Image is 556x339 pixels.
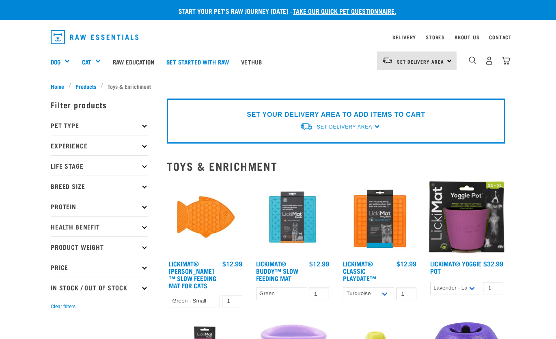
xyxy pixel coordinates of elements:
h2: Toys & Enrichment [167,160,505,172]
a: Contact [489,36,512,39]
span: Set Delivery Area [317,124,372,130]
a: Raw Education [107,45,160,78]
nav: breadcrumbs [51,82,505,90]
img: home-icon-1@2x.png [469,56,476,64]
img: van-moving.png [382,57,393,64]
a: Dog [51,57,60,67]
a: Vethub [235,45,268,78]
a: Stores [426,36,445,39]
input: 1 [483,282,503,294]
p: Filter products [51,94,148,115]
a: LickiMat® Yoggie Pot [430,262,481,272]
a: Home [51,82,69,90]
p: Health Benefit [51,216,148,236]
a: Cat [82,57,91,67]
p: Life Stage [51,155,148,176]
button: Clear filters [51,303,75,310]
p: Experience [51,135,148,155]
p: Price [51,257,148,277]
img: Raw Essentials Logo [51,30,138,44]
a: Get started with Raw [160,45,235,78]
img: user.png [485,56,494,65]
input: 1 [309,288,329,300]
p: SET YOUR DELIVERY AREA TO ADD ITEMS TO CART [247,110,425,120]
img: Buddy Turquoise [254,179,332,256]
img: home-icon@2x.png [502,56,510,65]
p: In Stock / Out Of Stock [51,277,148,297]
div: $12.99 [397,260,416,267]
nav: dropdown navigation [44,27,512,47]
p: Product Weight [51,236,148,257]
a: LickiMat® Buddy™ Slow Feeding Mat [256,262,298,280]
div: $12.99 [309,260,329,267]
input: 1 [222,295,242,307]
img: LM Playdate Orange 570x570 crop top [341,179,418,256]
p: Protein [51,196,148,216]
img: van-moving.png [300,122,313,131]
span: Products [75,82,96,90]
input: 1 [396,288,416,300]
div: $12.99 [222,260,242,267]
div: $32.99 [483,260,503,267]
span: Set Delivery Area [397,60,444,63]
a: Delivery [392,36,416,39]
img: Yoggie pot packaging purple 2 [428,179,506,256]
a: take our quick pet questionnaire. [293,9,396,13]
a: About Us [455,36,479,39]
a: Products [71,82,101,90]
p: Pet Type [51,115,148,135]
img: LM Felix Orange 2 570x570 crop top [167,179,244,256]
a: LickiMat® [PERSON_NAME]™ Slow Feeding Mat For Cats [169,262,216,287]
a: LickiMat® Classic Playdate™ [343,262,376,280]
span: Home [51,82,64,90]
p: Breed Size [51,176,148,196]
